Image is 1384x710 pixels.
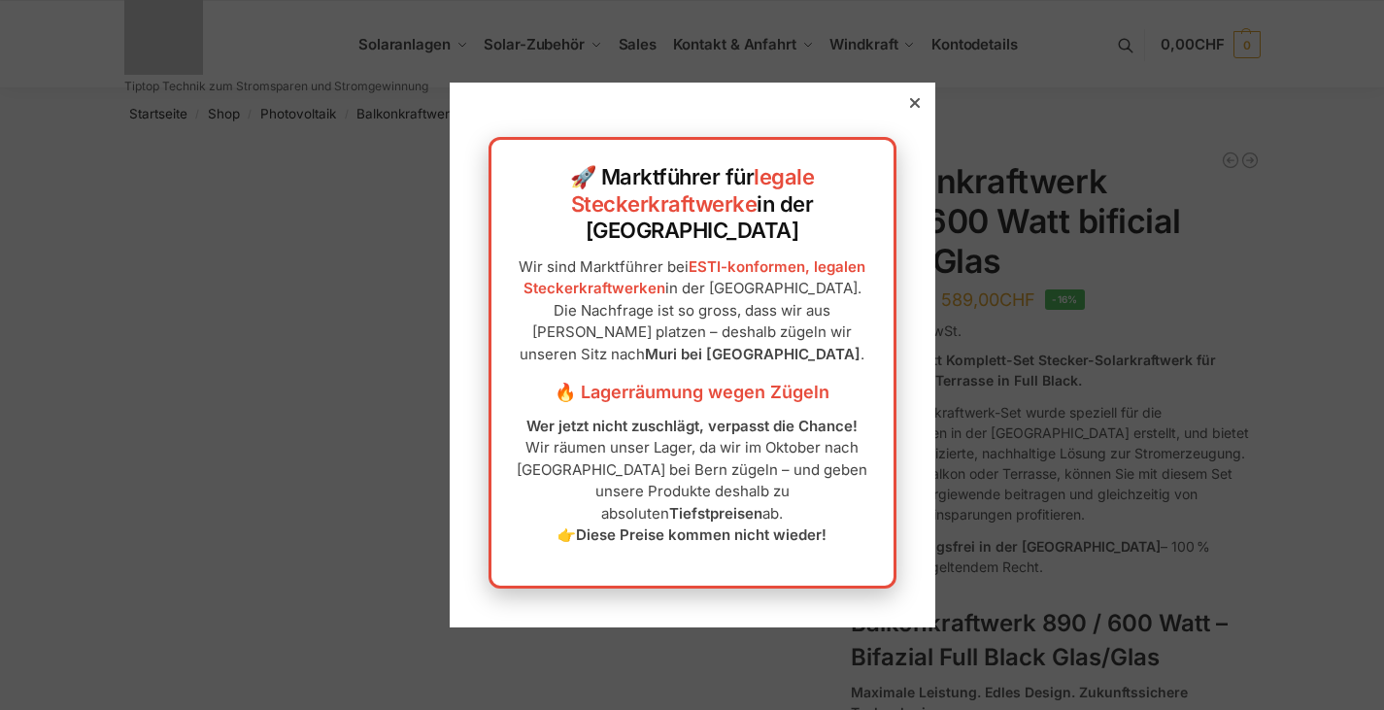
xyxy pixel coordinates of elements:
[571,164,815,217] a: legale Steckerkraftwerke
[511,256,874,366] p: Wir sind Marktführer bei in der [GEOGRAPHIC_DATA]. Die Nachfrage ist so gross, dass wir aus [PERS...
[576,525,827,544] strong: Diese Preise kommen nicht wieder!
[645,345,861,363] strong: Muri bei [GEOGRAPHIC_DATA]
[511,380,874,405] h3: 🔥 Lagerräumung wegen Zügeln
[523,257,866,298] a: ESTI-konformen, legalen Steckerkraftwerken
[511,416,874,547] p: Wir räumen unser Lager, da wir im Oktober nach [GEOGRAPHIC_DATA] bei Bern zügeln – und geben unse...
[669,504,762,523] strong: Tiefstpreisen
[526,417,858,435] strong: Wer jetzt nicht zuschlägt, verpasst die Chance!
[511,164,874,245] h2: 🚀 Marktführer für in der [GEOGRAPHIC_DATA]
